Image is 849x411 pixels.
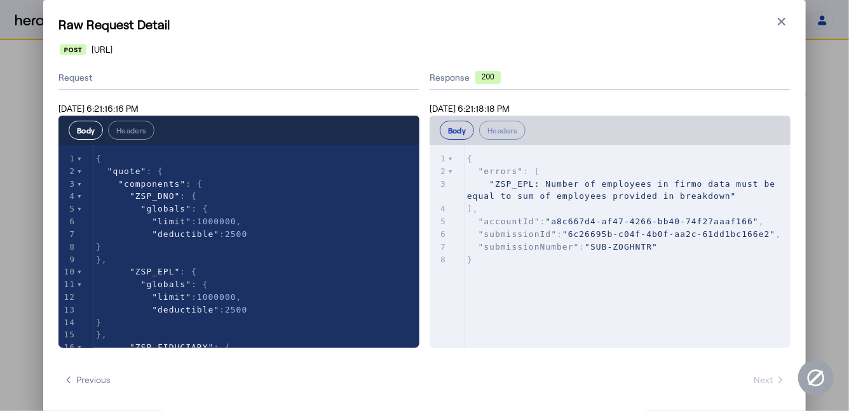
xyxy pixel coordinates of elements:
div: 7 [430,241,448,253]
span: "accountId" [479,217,540,226]
div: 8 [430,253,448,266]
div: Response [430,71,791,84]
span: "errors" [479,166,524,176]
span: "ZSP_FIDUCIARY" [130,342,214,352]
div: 3 [430,178,448,191]
span: 2500 [225,229,247,239]
div: 2 [430,165,448,178]
span: "submissionId" [479,229,557,239]
span: { [467,154,473,163]
span: ], [467,204,479,213]
span: : { [96,204,208,213]
span: "ZSP_EPL: Number of employees in firmo data must be equal to sum of employees provided in breakdown" [467,179,781,201]
span: { [96,154,102,163]
div: 10 [58,266,77,278]
div: 4 [430,203,448,215]
span: "limit" [152,217,191,226]
span: : [96,305,247,314]
span: "submissionNumber" [479,242,580,252]
button: Next [749,368,791,391]
div: 13 [58,304,77,316]
div: 6 [430,228,448,241]
span: "components" [118,179,186,189]
span: : { [96,166,163,176]
span: : [467,242,658,252]
div: Request [58,66,419,90]
span: } [467,255,473,264]
span: }, [96,255,107,264]
span: : , [467,217,764,226]
button: Headers [108,121,154,140]
span: Next [754,374,785,386]
div: 14 [58,316,77,329]
div: 8 [58,241,77,253]
span: "globals" [141,280,191,289]
span: "globals" [141,204,191,213]
div: 12 [58,291,77,304]
span: : [96,229,247,239]
div: 11 [58,278,77,291]
div: 1 [430,152,448,165]
span: "limit" [152,292,191,302]
div: 7 [58,228,77,241]
span: "quote" [107,166,147,176]
span: 2500 [225,305,247,314]
div: 4 [58,190,77,203]
span: "ZSP_DNO" [130,191,180,201]
span: [DATE] 6:21:18:18 PM [430,103,510,114]
span: 1000000 [197,292,236,302]
span: : { [96,342,231,352]
span: : , [96,292,242,302]
button: Body [440,121,474,140]
span: "SUB-ZOGHNTR" [585,242,658,252]
h1: Raw Request Detail [58,15,791,33]
span: : , [96,217,242,226]
div: 1 [58,152,77,165]
span: : , [467,229,781,239]
span: } [96,242,102,252]
span: }, [96,330,107,339]
button: Headers [479,121,526,140]
span: [DATE] 6:21:16:16 PM [58,103,139,114]
span: 1000000 [197,217,236,226]
div: 15 [58,328,77,341]
span: "ZSP_EPL" [130,267,180,276]
div: 9 [58,253,77,266]
span: "deductible" [152,305,219,314]
button: Previous [58,368,116,391]
div: 6 [58,215,77,228]
span: "a8c667d4-af47-4266-bb40-74f27aaaf166" [546,217,759,226]
div: 16 [58,341,77,354]
div: 2 [58,165,77,178]
span: : { [96,179,203,189]
span: "deductible" [152,229,219,239]
div: 5 [58,203,77,215]
span: : { [96,280,208,289]
button: Body [69,121,103,140]
text: 200 [482,72,494,81]
span: : { [96,191,197,201]
span: [URL] [92,43,112,56]
span: "6c26695b-c04f-4b0f-aa2c-61dd1bc166e2" [562,229,775,239]
span: : [ [467,166,540,176]
div: 5 [430,215,448,228]
span: } [96,318,102,327]
div: 3 [58,178,77,191]
span: : { [96,267,197,276]
span: Previous [64,374,111,386]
